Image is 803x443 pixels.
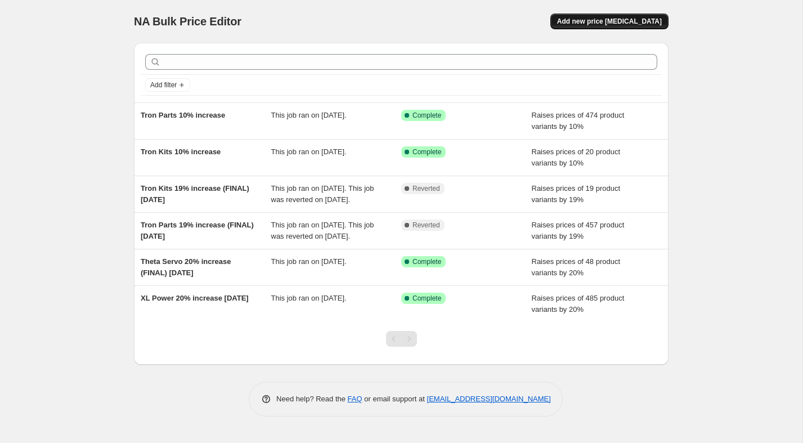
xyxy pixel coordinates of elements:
[145,78,190,92] button: Add filter
[532,257,621,277] span: Raises prices of 48 product variants by 20%
[362,395,427,403] span: or email support at
[141,184,249,204] span: Tron Kits 19% increase (FINAL) [DATE]
[412,257,441,266] span: Complete
[150,80,177,90] span: Add filter
[271,257,347,266] span: This job ran on [DATE].
[557,17,662,26] span: Add new price [MEDICAL_DATA]
[427,395,551,403] a: [EMAIL_ADDRESS][DOMAIN_NAME]
[412,184,440,193] span: Reverted
[271,184,374,204] span: This job ran on [DATE]. This job was reverted on [DATE].
[532,111,625,131] span: Raises prices of 474 product variants by 10%
[412,294,441,303] span: Complete
[134,15,241,28] span: NA Bulk Price Editor
[412,221,440,230] span: Reverted
[141,111,225,119] span: Tron Parts 10% increase
[412,111,441,120] span: Complete
[141,294,249,302] span: XL Power 20% increase [DATE]
[141,221,254,240] span: Tron Parts 19% increase (FINAL) [DATE]
[386,331,417,347] nav: Pagination
[271,221,374,240] span: This job ran on [DATE]. This job was reverted on [DATE].
[532,147,621,167] span: Raises prices of 20 product variants by 10%
[412,147,441,156] span: Complete
[271,147,347,156] span: This job ran on [DATE].
[141,257,231,277] span: Theta Servo 20% increase (FINAL) [DATE]
[550,14,669,29] button: Add new price [MEDICAL_DATA]
[348,395,362,403] a: FAQ
[532,294,625,314] span: Raises prices of 485 product variants by 20%
[532,184,621,204] span: Raises prices of 19 product variants by 19%
[271,294,347,302] span: This job ran on [DATE].
[532,221,625,240] span: Raises prices of 457 product variants by 19%
[276,395,348,403] span: Need help? Read the
[271,111,347,119] span: This job ran on [DATE].
[141,147,221,156] span: Tron Kits 10% increase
